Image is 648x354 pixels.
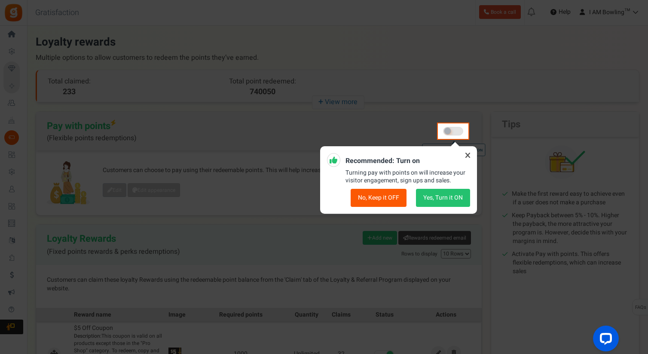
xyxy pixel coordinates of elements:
[345,169,470,185] p: Turning pay with points on will increase your visitor engagement, sign ups and sales.
[345,157,470,165] h5: Recommended: Turn on
[351,189,407,207] button: No, Keep it OFF
[416,189,470,207] button: Yes, Turn it ON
